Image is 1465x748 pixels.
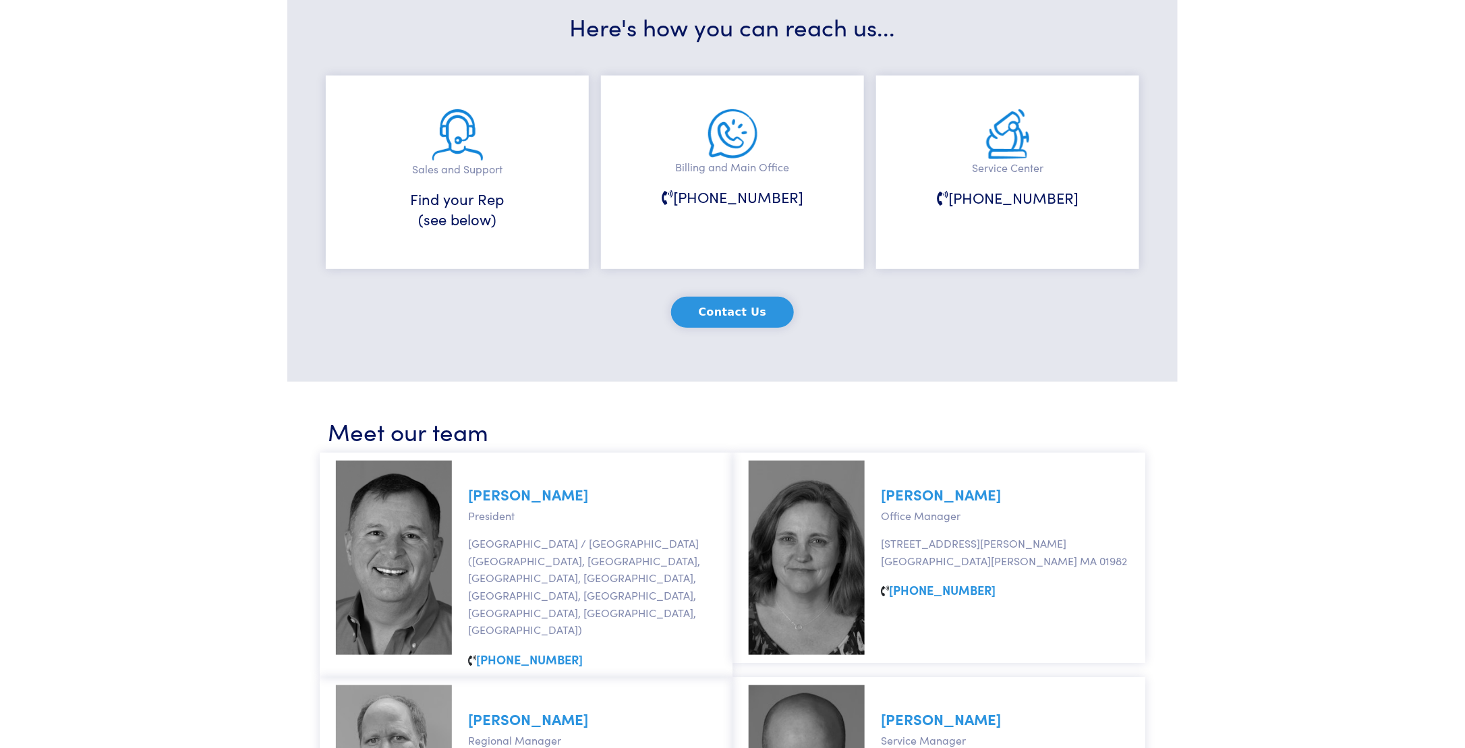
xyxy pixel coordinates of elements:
a: [PHONE_NUMBER] [476,651,583,668]
img: marc-johnson.jpg [336,461,452,655]
h6: [PHONE_NUMBER] [635,187,830,208]
h3: Meet our team [328,414,1137,447]
p: President [468,507,716,525]
a: [PHONE_NUMBER] [889,581,996,598]
p: Billing and Main Office [635,159,830,176]
a: [PERSON_NAME] [468,708,588,729]
p: [GEOGRAPHIC_DATA] / [GEOGRAPHIC_DATA] ([GEOGRAPHIC_DATA], [GEOGRAPHIC_DATA], [GEOGRAPHIC_DATA], [... [468,535,716,639]
p: Office Manager [881,507,1129,525]
img: main-office.png [708,109,757,159]
img: service.png [986,109,1029,159]
img: sales-and-support.png [432,109,483,161]
a: [PERSON_NAME] [468,484,588,505]
h3: Here's how you can reach us... [328,9,1137,42]
p: [STREET_ADDRESS][PERSON_NAME] [GEOGRAPHIC_DATA][PERSON_NAME] MA 01982 [881,535,1129,569]
h6: [PHONE_NUMBER] [910,188,1105,208]
img: sarah-nickerson.jpg [749,461,865,655]
p: Sales and Support [360,161,555,178]
h6: Find your Rep (see below) [360,189,555,231]
button: Contact Us [671,297,795,328]
a: [PERSON_NAME] [881,708,1001,729]
a: [PERSON_NAME] [881,484,1001,505]
p: Service Center [910,159,1105,177]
